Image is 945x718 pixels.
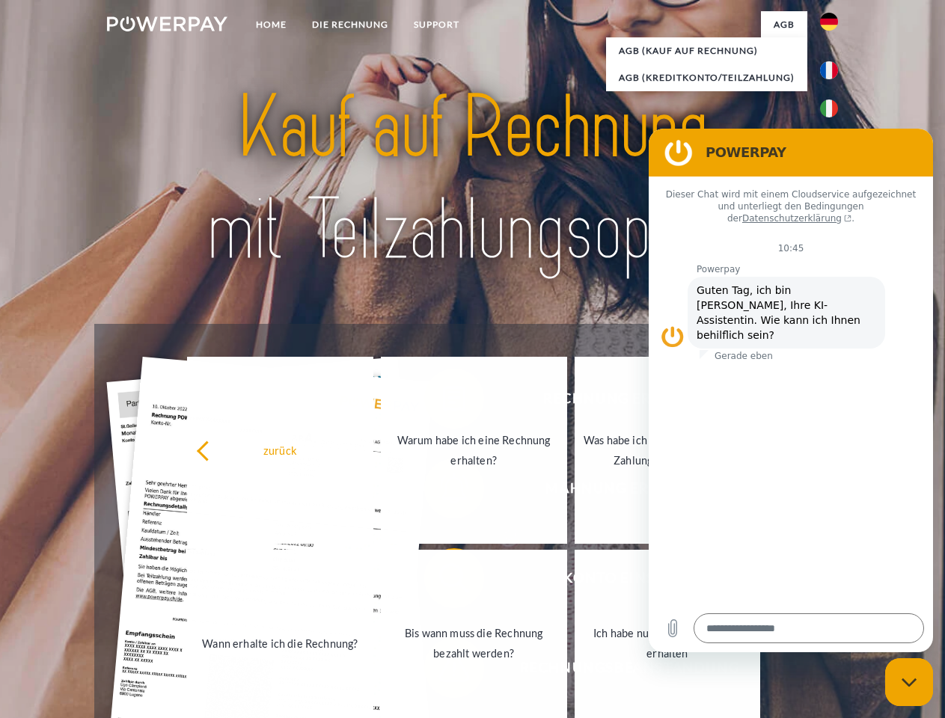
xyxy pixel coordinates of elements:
[761,11,807,38] a: agb
[584,430,752,470] div: Was habe ich noch offen, ist meine Zahlung eingegangen?
[196,440,364,460] div: zurück
[107,16,227,31] img: logo-powerpay-white.svg
[820,61,838,79] img: fr
[575,357,761,544] a: Was habe ich noch offen, ist meine Zahlung eingegangen?
[820,13,838,31] img: de
[143,72,802,286] img: title-powerpay_de.svg
[649,129,933,652] iframe: Messaging-Fenster
[584,623,752,663] div: Ich habe nur eine Teillieferung erhalten
[606,64,807,91] a: AGB (Kreditkonto/Teilzahlung)
[885,658,933,706] iframe: Schaltfläche zum Öffnen des Messaging-Fensters; Konversation läuft
[606,37,807,64] a: AGB (Kauf auf Rechnung)
[390,430,558,470] div: Warum habe ich eine Rechnung erhalten?
[390,623,558,663] div: Bis wann muss die Rechnung bezahlt werden?
[243,11,299,38] a: Home
[401,11,472,38] a: SUPPORT
[820,99,838,117] img: it
[299,11,401,38] a: DIE RECHNUNG
[196,633,364,653] div: Wann erhalte ich die Rechnung?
